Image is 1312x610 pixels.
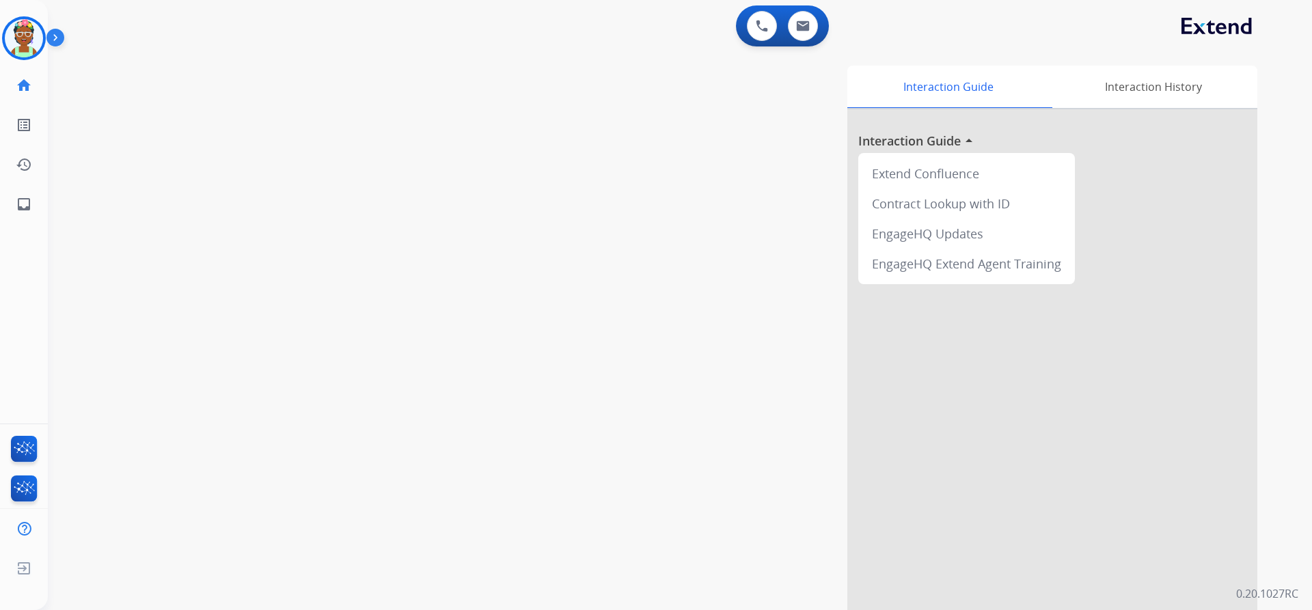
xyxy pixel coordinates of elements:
[1049,66,1257,108] div: Interaction History
[864,189,1069,219] div: Contract Lookup with ID
[864,219,1069,249] div: EngageHQ Updates
[16,156,32,173] mat-icon: history
[16,196,32,212] mat-icon: inbox
[864,249,1069,279] div: EngageHQ Extend Agent Training
[1236,585,1298,602] p: 0.20.1027RC
[847,66,1049,108] div: Interaction Guide
[864,158,1069,189] div: Extend Confluence
[5,19,43,57] img: avatar
[16,117,32,133] mat-icon: list_alt
[16,77,32,94] mat-icon: home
